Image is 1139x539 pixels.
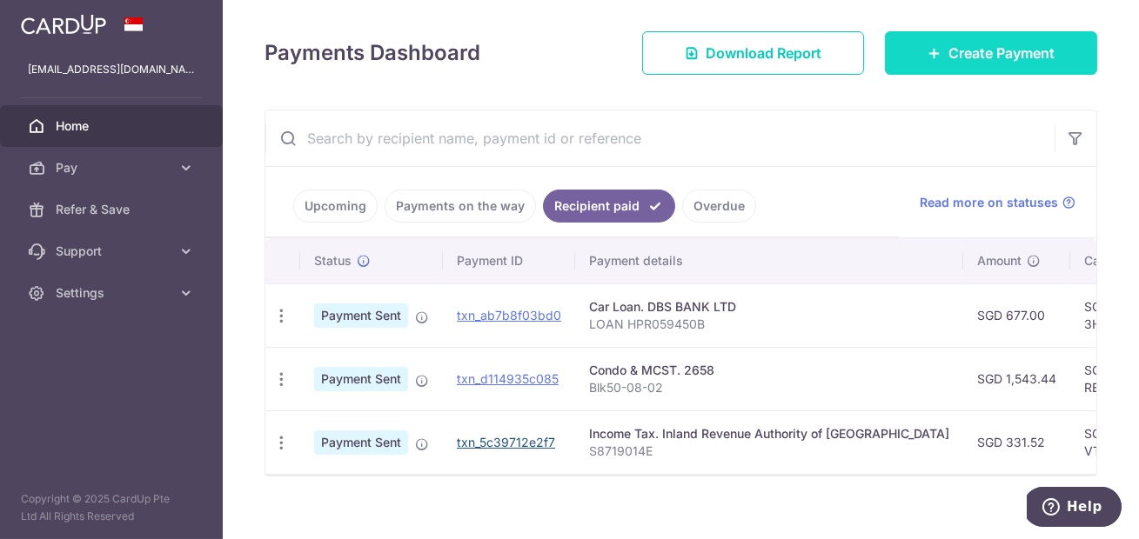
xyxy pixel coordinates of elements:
[1027,487,1122,530] iframe: Opens a widget where you can find more information
[589,379,949,396] p: Blk50-08-02
[885,31,1097,75] a: Create Payment
[314,303,408,328] span: Payment Sent
[977,252,1022,269] span: Amount
[56,201,171,218] span: Refer & Save
[963,347,1070,410] td: SGD 1,543.44
[706,43,821,63] span: Download Report
[642,31,864,75] a: Download Report
[314,430,408,455] span: Payment Sent
[963,410,1070,474] td: SGD 331.52
[920,194,1075,211] a: Read more on statuses
[56,117,171,135] span: Home
[443,238,575,283] th: Payment ID
[314,252,352,269] span: Status
[589,316,949,333] p: LOAN HPR059450B
[682,190,756,223] a: Overdue
[265,37,480,69] h4: Payments Dashboard
[56,284,171,302] span: Settings
[28,61,195,78] p: [EMAIL_ADDRESS][DOMAIN_NAME]
[948,43,1055,63] span: Create Payment
[293,190,378,223] a: Upcoming
[920,194,1058,211] span: Read more on statuses
[265,110,1055,166] input: Search by recipient name, payment id or reference
[40,12,76,28] span: Help
[457,435,555,449] a: txn_5c39712e2f7
[589,298,949,316] div: Car Loan. DBS BANK LTD
[314,367,408,391] span: Payment Sent
[589,362,949,379] div: Condo & MCST. 2658
[543,190,675,223] a: Recipient paid
[56,243,171,260] span: Support
[963,283,1070,347] td: SGD 677.00
[457,371,559,386] a: txn_d114935c085
[589,443,949,460] p: S8719014E
[575,238,963,283] th: Payment details
[457,308,561,323] a: txn_ab7b8f03bd0
[589,425,949,443] div: Income Tax. Inland Revenue Authority of [GEOGRAPHIC_DATA]
[56,159,171,176] span: Pay
[385,190,536,223] a: Payments on the way
[21,14,106,35] img: CardUp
